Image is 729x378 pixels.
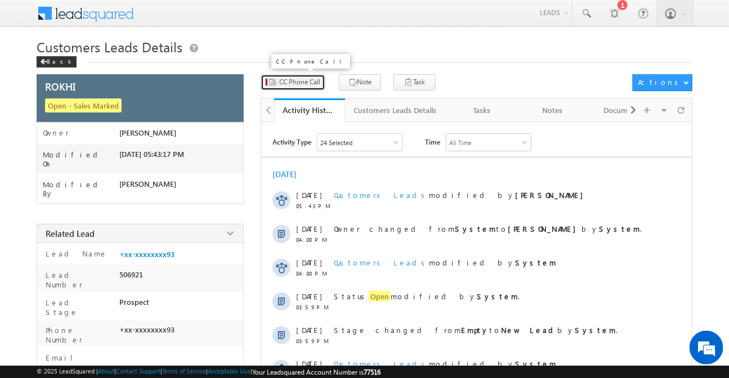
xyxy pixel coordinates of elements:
[272,169,309,179] div: [DATE]
[334,325,618,335] span: Stage changed from to by .
[43,298,115,317] label: Lead Stage
[334,190,429,200] span: Customers Leads
[252,368,381,376] span: Your Leadsquared Account Number is
[515,258,556,267] strong: System
[296,236,330,243] span: 04:00 PM
[296,291,321,301] span: [DATE]
[508,224,582,233] strong: [PERSON_NAME]
[517,98,588,122] a: Notes
[119,298,149,307] span: Prospect
[43,353,82,362] label: Email
[208,367,251,375] a: Acceptable Use
[393,74,436,91] button: Task
[447,98,518,122] a: Tasks
[334,258,429,267] span: Customers Leads
[296,202,330,209] span: 05:43 PM
[37,367,381,376] span: © 2025 LeadSquared | | | | |
[455,224,496,233] strong: System
[334,359,556,368] span: modified by
[272,133,311,150] span: Activity Type
[364,368,381,376] span: 77516
[162,367,206,375] a: Terms of Service
[449,139,472,146] div: All Time
[334,190,589,200] span: modified by
[119,250,175,259] a: +xx-xxxxxxxx93
[638,77,682,87] div: Actions
[119,128,176,137] span: [PERSON_NAME]
[320,139,352,146] div: 24 Selected
[296,337,330,344] span: 03:59 PM
[119,150,184,159] span: [DATE] 05:43:17 PM
[296,258,321,267] span: [DATE]
[37,56,77,67] div: Back
[345,98,447,122] a: Customers Leads Details
[425,133,440,150] span: Time
[354,103,437,117] div: Customers Leads Details
[597,103,649,117] div: Documents
[116,367,160,375] a: Contact Support
[119,325,175,334] span: +xx-xxxxxxxx93
[296,325,321,335] span: [DATE]
[43,325,115,344] label: Phone Number
[37,38,182,56] span: Customers Leads Details
[599,224,640,233] strong: System
[633,74,692,91] button: Actions
[334,359,429,368] span: Customers Leads
[461,325,489,335] strong: Empty
[526,103,578,117] div: Notes
[43,128,69,137] label: Owner
[296,190,321,200] span: [DATE]
[501,325,557,335] strong: New Lead
[43,270,115,289] label: Lead Number
[339,74,381,91] button: Note
[334,224,642,233] span: Owner changed from to by .
[46,228,95,239] span: Related Lead
[98,367,114,375] a: About
[43,180,120,198] label: Modified By
[369,291,391,301] span: Open
[334,258,556,267] span: modified by
[45,98,122,112] span: Open - Sales Marked
[588,98,659,122] a: Documents
[274,98,345,122] a: Activity History
[279,77,320,87] span: CC Phone Call
[296,224,321,233] span: [DATE]
[477,291,518,301] strong: System
[296,359,321,368] span: [DATE]
[317,134,402,151] div: Owner Changed,Status Changed,Stage Changed,Source Changed,Notes & 19 more..
[283,105,337,115] div: Activity History
[43,249,108,258] label: Lead Name
[119,270,143,279] span: 506921
[45,79,75,93] span: ROKHI
[276,57,346,65] p: CC Phone Call
[334,291,520,301] span: Status modified by .
[261,74,325,91] button: CC Phone Call
[296,304,330,310] span: 03:59 PM
[575,325,616,335] strong: System
[515,190,589,200] strong: [PERSON_NAME]
[515,359,556,368] strong: System
[456,103,508,117] div: Tasks
[119,179,176,188] span: [PERSON_NAME]
[43,150,120,168] label: Modified On
[296,270,330,277] span: 04:00 PM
